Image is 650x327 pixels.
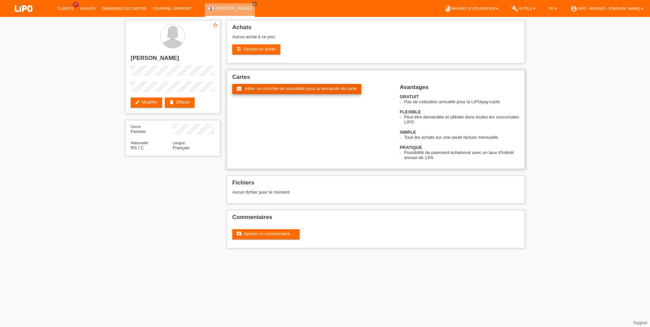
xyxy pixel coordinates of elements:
[404,114,519,125] li: Peut être demandée et utilisée dans toutes les succursales LIPO
[633,321,647,325] a: Support
[404,99,519,104] li: Pas de cotisation annuelle pour la LIPOpay-carte
[253,2,256,6] i: close
[236,46,242,52] i: add_shopping_cart
[400,130,416,135] b: SIMPLE
[215,6,252,11] a: [PERSON_NAME]
[570,5,577,12] i: account_circle
[232,34,519,44] div: Aucun achat à ce jour.
[232,179,519,190] h2: Fichiers
[445,5,451,12] i: book
[173,145,190,150] span: Français
[232,74,519,84] h2: Cartes
[212,22,218,29] a: star_border
[508,6,538,10] a: buildOutils ▾
[131,97,162,108] a: editModifier
[131,145,144,150] span: Serbie / C / 24.12.1991
[567,6,647,10] a: account_circleLIPO - Morges - [PERSON_NAME] ▾
[252,2,257,6] a: close
[236,86,242,91] i: fact_check
[73,2,79,7] span: 17
[400,84,519,94] h2: Avantages
[165,97,195,108] a: deleteEffacer
[232,24,519,34] h2: Achats
[135,100,140,105] i: edit
[150,6,195,10] a: Courriel Support
[212,22,218,28] i: star_border
[400,109,421,114] b: FLEXIBLE
[173,141,185,145] span: Langue
[232,214,519,224] h2: Commentaires
[131,124,173,134] div: Femme
[131,141,148,145] span: Nationalité
[236,231,242,237] i: comment
[131,125,141,129] span: Genre
[232,229,300,239] a: commentAjouter un commentaire ...
[232,84,361,94] a: fact_check Initier un contrôle de solvabilité pour la demande de carte
[245,86,356,91] span: Initier un contrôle de solvabilité pour la demande de carte
[7,14,41,19] a: LIPO pay
[512,5,518,12] i: build
[131,55,215,65] h2: [PERSON_NAME]
[169,100,174,105] i: delete
[404,135,519,140] li: Tous les achats sur une seule facture mensuelle
[400,94,419,99] b: GRATUIT
[232,190,439,195] div: Aucun fichier pour le moment
[545,6,560,10] a: FR ▾
[400,145,422,150] b: PRATIQUE
[99,6,150,10] a: Demandes de cartes
[54,6,77,10] a: Clients
[232,44,280,54] a: add_shopping_cartAjouter un achat
[441,6,501,10] a: bookManuel d’utilisation ▾
[77,6,99,10] a: Achats
[404,150,519,160] li: Possibilité de paiement échelonné avec un taux d'intérêt annuel de 13%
